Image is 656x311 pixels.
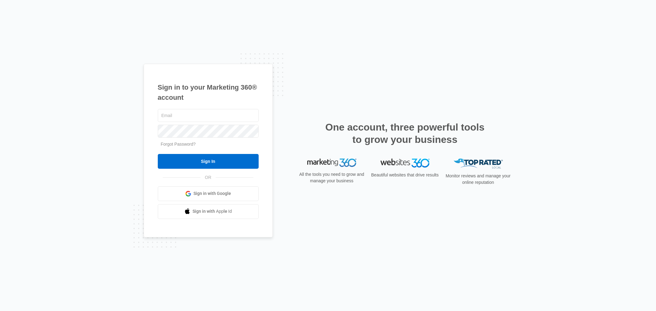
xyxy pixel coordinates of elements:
[193,208,232,215] span: Sign in with Apple Id
[158,154,259,169] input: Sign In
[158,82,259,103] h1: Sign in to your Marketing 360® account
[158,109,259,122] input: Email
[297,171,366,184] p: All the tools you need to grow and manage your business
[444,173,513,186] p: Monitor reviews and manage your online reputation
[158,186,259,201] a: Sign in with Google
[307,159,356,167] img: Marketing 360
[201,174,216,181] span: OR
[380,159,430,168] img: Websites 360
[454,159,503,169] img: Top Rated Local
[193,190,231,197] span: Sign in with Google
[324,121,487,146] h2: One account, three powerful tools to grow your business
[371,172,439,178] p: Beautiful websites that drive results
[161,142,196,147] a: Forgot Password?
[158,204,259,219] a: Sign in with Apple Id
